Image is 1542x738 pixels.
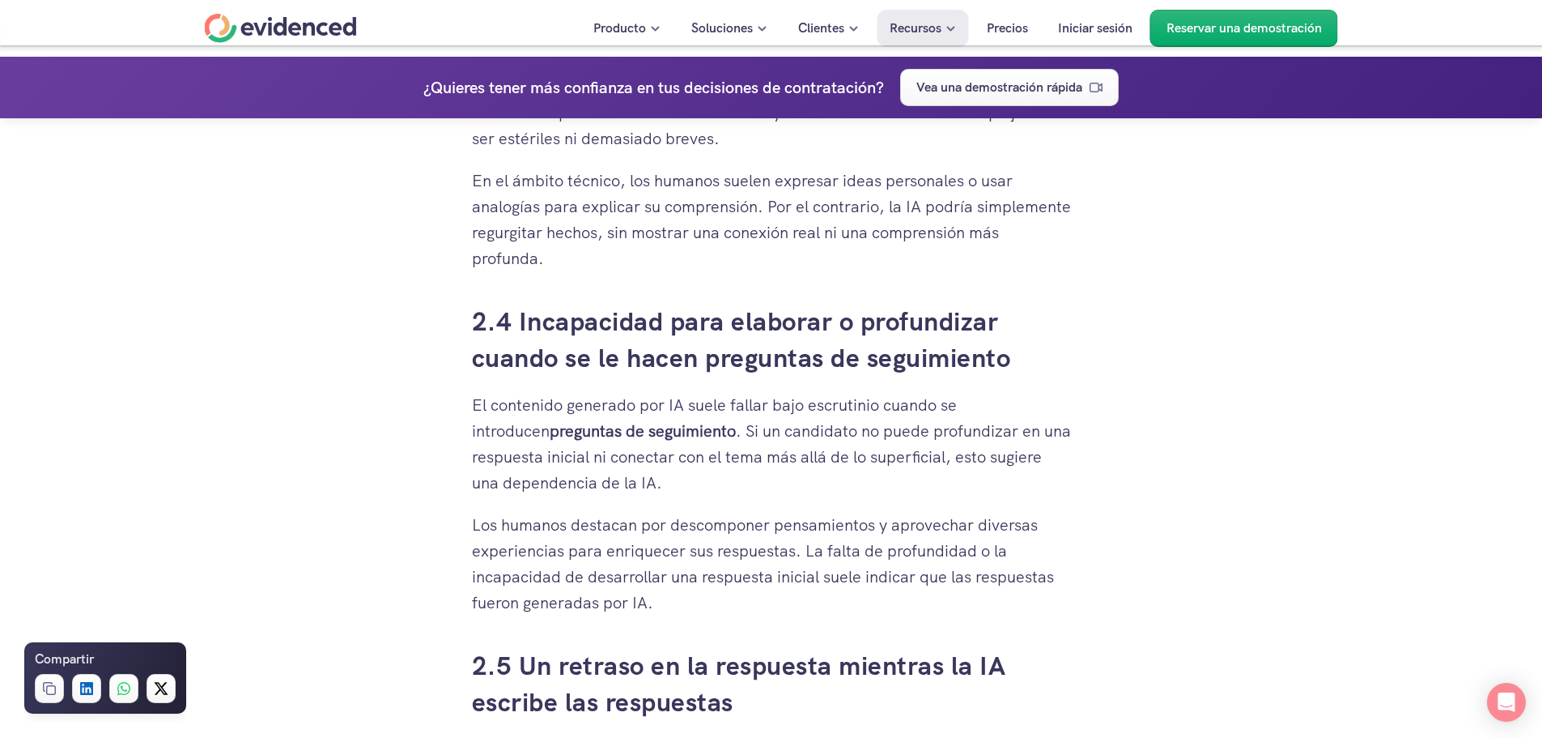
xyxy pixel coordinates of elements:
font: ¿Quieres tener más confianza en tus decisiones de contratación? [423,77,884,98]
font: Los humanos destacan por descomponer pensamientos y aprovechar diversas experiencias para enrique... [472,514,1058,613]
font: . Si un candidato no puede profundizar en una respuesta inicial ni conectar con el tema más allá ... [472,420,1075,493]
font: Vea una demostración rápida [916,79,1082,96]
font: El contenido generado por IA suele fallar bajo escrutinio cuando se introducen [472,395,961,442]
a: Vea una demostración rápida [900,69,1119,106]
font: Compartir [35,651,94,668]
div: Open Intercom Messenger [1487,683,1526,722]
a: 2.5 Un retraso en la respuesta mientras la IA escribe las respuestas [472,649,1013,719]
a: 2.4 Incapacidad para elaborar o profundizar cuando se le hacen preguntas de seguimiento [472,305,1011,375]
font: En el ámbito técnico, los humanos suelen expresar ideas personales o usar analogías para explicar... [472,170,1075,269]
font: Las respuestas generadas por IA pueden ser demasiado técnicas o resultar molestamente genéricas. ... [472,50,1060,149]
font: preguntas de seguimiento [550,420,736,442]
